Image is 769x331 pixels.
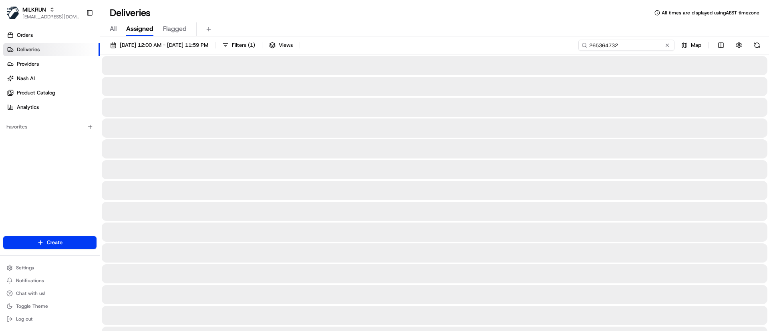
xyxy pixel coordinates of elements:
div: Favorites [3,120,97,133]
button: Settings [3,262,97,273]
span: ( 1 ) [248,42,255,49]
input: Type to search [578,40,674,51]
button: Toggle Theme [3,301,97,312]
button: Views [266,40,296,51]
button: Filters(1) [219,40,259,51]
span: Providers [17,60,39,68]
a: Providers [3,58,100,70]
img: MILKRUN [6,6,19,19]
span: Toggle Theme [16,303,48,309]
button: MILKRUN [22,6,46,14]
a: Orders [3,29,100,42]
h1: Deliveries [110,6,151,19]
a: Deliveries [3,43,100,56]
a: Nash AI [3,72,100,85]
button: Refresh [751,40,763,51]
button: [EMAIL_ADDRESS][DOMAIN_NAME] [22,14,80,20]
span: Views [279,42,293,49]
a: Product Catalog [3,86,100,99]
span: Filters [232,42,255,49]
span: Create [47,239,62,246]
span: Assigned [126,24,153,34]
a: Analytics [3,101,100,114]
button: Log out [3,313,97,325]
span: Product Catalog [17,89,55,96]
span: Deliveries [17,46,40,53]
button: MILKRUNMILKRUN[EMAIL_ADDRESS][DOMAIN_NAME] [3,3,83,22]
span: [DATE] 12:00 AM - [DATE] 11:59 PM [120,42,208,49]
button: Create [3,236,97,249]
span: Chat with us! [16,290,45,297]
span: Log out [16,316,32,322]
span: All times are displayed using AEST timezone [662,10,759,16]
button: Map [678,40,705,51]
span: Flagged [163,24,187,34]
span: Map [691,42,701,49]
span: All [110,24,117,34]
button: Notifications [3,275,97,286]
span: Settings [16,265,34,271]
button: [DATE] 12:00 AM - [DATE] 11:59 PM [107,40,212,51]
span: Notifications [16,277,44,284]
button: Chat with us! [3,288,97,299]
span: Orders [17,32,33,39]
span: Nash AI [17,75,35,82]
span: Analytics [17,104,39,111]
